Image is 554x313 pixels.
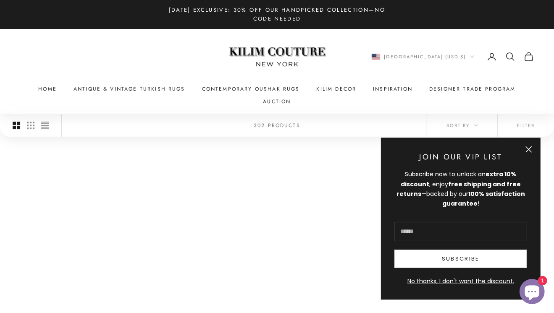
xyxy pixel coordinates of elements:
button: Switch to smaller product images [27,114,34,137]
a: Auction [263,97,291,106]
button: Change country or currency [372,53,475,60]
summary: Kilim Decor [317,85,357,93]
div: Subscribe now to unlock an , enjoy —backed by our ! [394,170,527,208]
nav: Primary navigation [20,85,534,106]
a: Antique & Vintage Turkish Rugs [74,85,185,93]
button: Filter [498,114,554,137]
button: Switch to compact product images [41,114,49,137]
strong: 100% satisfaction guarantee [442,190,525,208]
a: Designer Trade Program [429,85,516,93]
nav: Secondary navigation [372,52,534,62]
span: Sort by [446,122,478,129]
button: Switch to larger product images [13,114,20,137]
button: No thanks, I don't want the discount. [394,276,527,286]
a: Inspiration [373,85,412,93]
p: 302 products [254,121,300,130]
button: Subscribe [394,250,527,268]
img: Logo of Kilim Couture New York [225,37,330,77]
a: Contemporary Oushak Rugs [202,85,300,93]
img: United States [372,54,380,60]
strong: free shipping and free returns [396,180,521,198]
inbox-online-store-chat: Shopify online store chat [517,279,547,306]
p: Join Our VIP List [394,151,527,163]
strong: extra 10% discount [401,170,517,188]
newsletter-popup: Newsletter popup [381,138,541,300]
a: Home [38,85,57,93]
span: [GEOGRAPHIC_DATA] (USD $) [384,53,466,60]
p: [DATE] Exclusive: 30% Off Our Handpicked Collection—No Code Needed [160,5,395,23]
button: Sort by [427,114,497,137]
